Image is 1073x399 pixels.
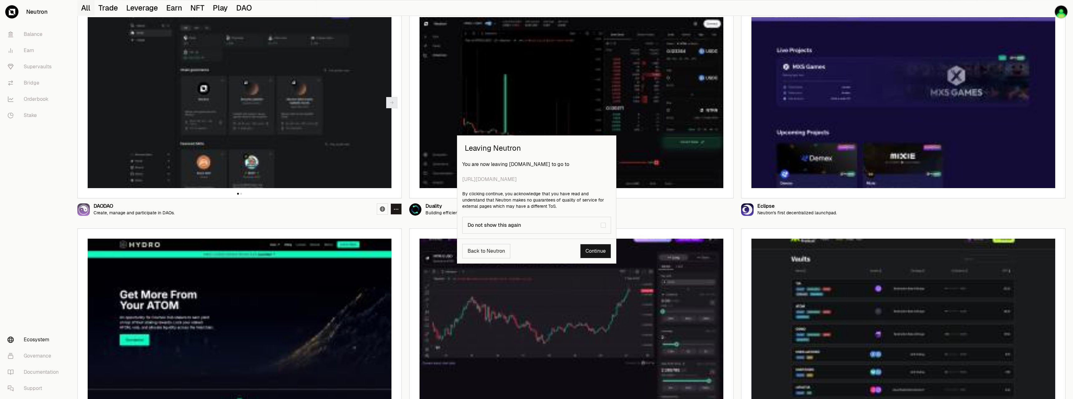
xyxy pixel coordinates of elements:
[462,191,611,209] p: By clicking continue, you acknowledge that you have read and understand that Neutron makes no gua...
[462,244,510,258] button: Back to Neutron
[457,136,616,161] h2: Leaving Neutron
[462,161,611,183] p: You are now leaving [DOMAIN_NAME] to go to
[462,176,611,183] span: [URL][DOMAIN_NAME]
[580,244,611,258] a: Continue
[468,222,601,228] div: Do not show this again
[601,223,606,228] button: Do not show this again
